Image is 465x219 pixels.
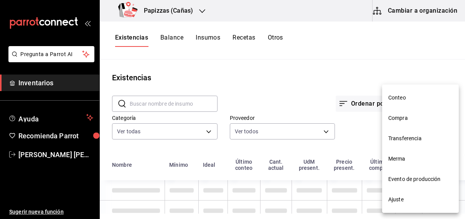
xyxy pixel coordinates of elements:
span: Ajuste [388,196,453,204]
span: Evento de producción [388,175,453,183]
span: Conteo [388,94,453,102]
span: Merma [388,155,453,163]
span: Compra [388,114,453,122]
span: Transferencia [388,134,453,143]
